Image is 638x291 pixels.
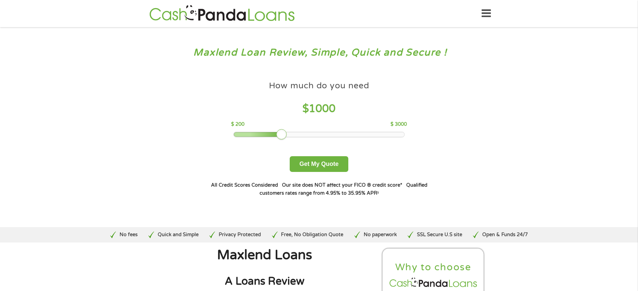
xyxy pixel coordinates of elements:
button: Get My Quote [290,156,348,172]
img: GetLoanNow Logo [147,4,297,23]
strong: Qualified customers rates range from 4.95% to 35.95% APR¹ [260,182,427,196]
h4: $ [231,102,407,116]
span: Maxlend Loans [217,247,312,263]
strong: All Credit Scores Considered [211,182,278,188]
h2: Why to choose [388,261,479,274]
p: $ 200 [231,121,244,128]
p: No paperwork [364,231,397,238]
p: $ 3000 [391,121,407,128]
p: Open & Funds 24/7 [482,231,528,238]
p: No fees [120,231,138,238]
h2: A Loans Review [153,275,376,288]
strong: Our site does NOT affect your FICO ® credit score* [282,182,402,188]
h4: How much do you need [269,80,369,91]
span: 1000 [309,102,336,115]
p: SSL Secure U.S site [417,231,462,238]
p: Free, No Obligation Quote [281,231,343,238]
h3: Maxlend Loan Review, Simple, Quick and Secure ! [19,46,619,59]
p: Quick and Simple [158,231,199,238]
p: Privacy Protected [219,231,261,238]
